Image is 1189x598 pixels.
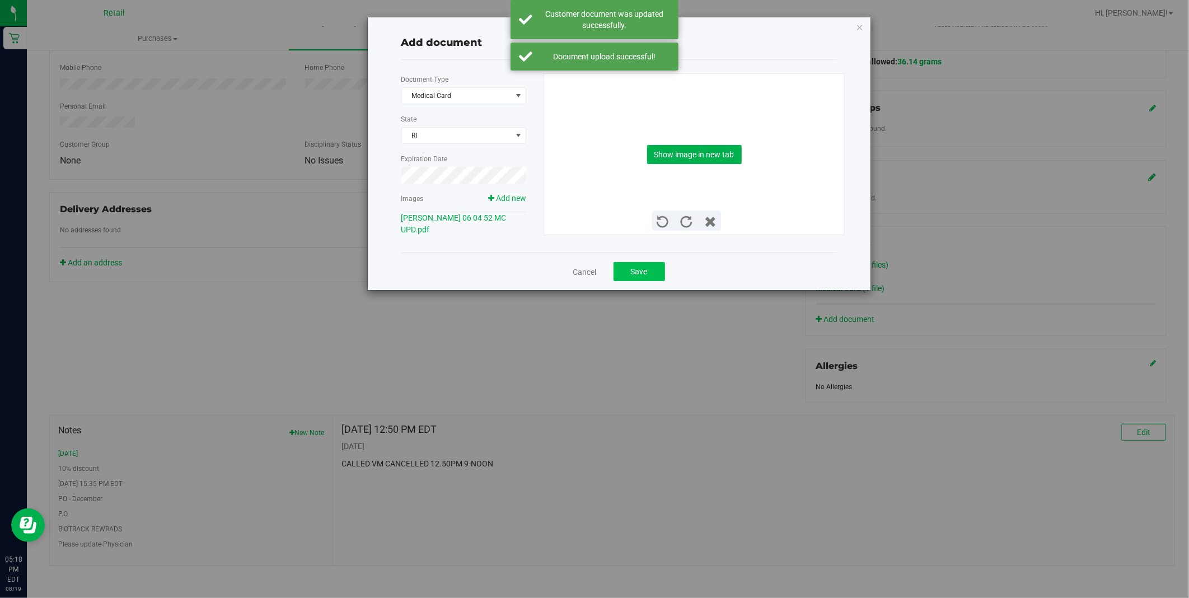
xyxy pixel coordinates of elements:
div: Customer document was updated successfully. [539,8,670,31]
label: Expiration Date [401,154,448,164]
span: select [512,88,526,104]
iframe: Resource center [11,508,45,542]
label: Document Type [401,74,449,85]
label: Images [401,194,424,204]
a: Add new [488,194,526,203]
button: Show image in new tab [647,145,742,164]
div: Add document [401,35,837,50]
span: Save [631,267,648,276]
span: RI [402,128,526,143]
span: Medical Card [402,88,512,104]
div: Document upload successful! [539,51,670,62]
label: State [401,114,417,124]
span: Add new [496,194,526,203]
a: Cancel [573,267,597,278]
a: [PERSON_NAME] 06 04 52 MC UPD.pdf [401,213,507,234]
button: Save [614,262,665,281]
